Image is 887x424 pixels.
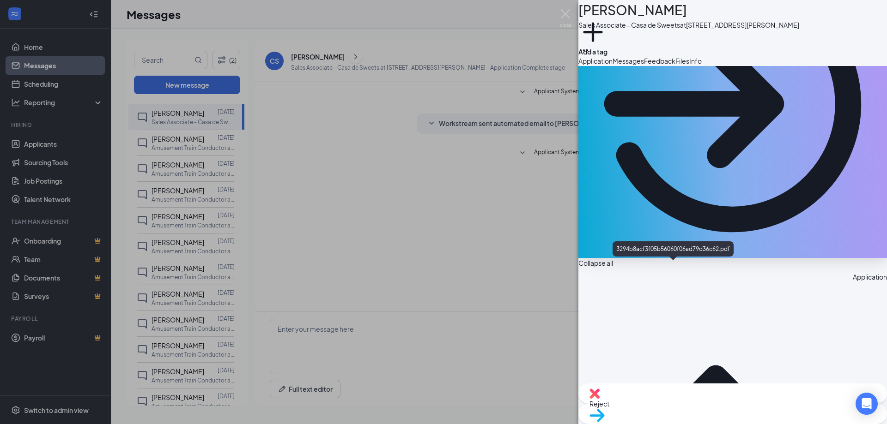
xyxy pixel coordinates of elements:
span: Info [689,57,702,65]
div: 3294b8acf3f05b56060f06ad79d36c62.pdf [613,241,734,257]
svg: Plus [578,18,608,47]
span: Application [578,57,613,65]
span: Messages [613,57,644,65]
button: PlusAdd a tag [578,18,608,57]
span: Collapse all [578,258,887,268]
div: Open Intercom Messenger [856,393,878,415]
span: Reject [589,399,876,409]
span: Files [675,57,689,65]
span: Feedback [644,57,675,65]
div: Sales Associate - Casa de Sweets at [STREET_ADDRESS][PERSON_NAME] [578,20,799,30]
